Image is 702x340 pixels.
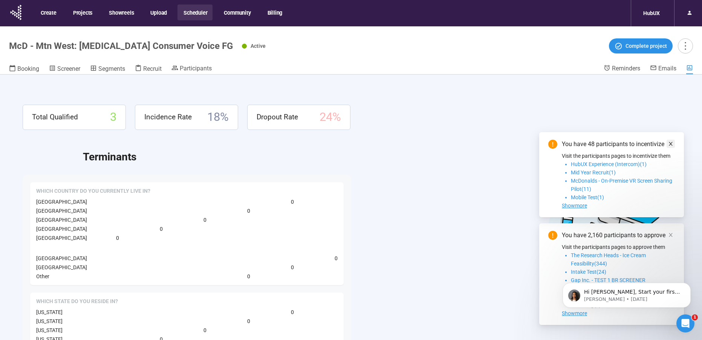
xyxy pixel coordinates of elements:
[291,263,294,271] span: 0
[291,198,294,206] span: 0
[143,65,162,72] span: Recruit
[612,65,640,72] span: Reminders
[247,317,250,325] span: 0
[144,5,172,20] button: Upload
[262,5,288,20] button: Billing
[171,64,212,73] a: Participants
[36,208,87,214] span: [GEOGRAPHIC_DATA]
[548,231,557,240] span: exclamation-circle
[36,298,118,305] span: Which state do you reside in?
[35,5,62,20] button: Create
[36,255,87,261] span: [GEOGRAPHIC_DATA]
[57,65,80,72] span: Screener
[678,38,693,53] button: more
[668,232,673,238] span: close
[32,111,78,123] span: Total Qualified
[251,43,266,49] span: Active
[257,111,298,123] span: Dropout Rate
[116,234,119,242] span: 0
[291,308,294,316] span: 0
[36,226,87,232] span: [GEOGRAPHIC_DATA]
[609,38,673,53] button: Complete project
[320,108,341,127] span: 24 %
[203,216,206,224] span: 0
[571,178,672,192] span: McDonalds - On-Premise VR Screen Sharing Pilot(11)
[36,217,87,223] span: [GEOGRAPHIC_DATA]
[36,318,63,324] span: [US_STATE]
[680,41,690,51] span: more
[180,65,212,72] span: Participants
[551,267,702,320] iframe: Intercom notifications message
[90,64,125,74] a: Segments
[103,5,139,20] button: Showreels
[692,314,698,320] span: 1
[36,309,63,315] span: [US_STATE]
[218,5,256,20] button: Community
[36,188,150,195] span: Which country do you currently live in?
[160,225,163,233] span: 0
[67,5,98,20] button: Projects
[571,194,604,200] span: Mobile Test(1)
[562,152,675,160] p: Visit the participants pages to incentivize them
[604,64,640,73] a: Reminders
[17,65,39,72] span: Booking
[203,326,206,334] span: 0
[36,199,87,205] span: [GEOGRAPHIC_DATA]
[247,272,250,281] span: 0
[83,149,679,165] h2: Terminants
[9,64,39,74] a: Booking
[668,141,673,146] span: close
[639,6,664,20] div: HubUX
[36,327,63,333] span: [US_STATE]
[144,111,192,123] span: Incidence Rate
[36,235,87,241] span: [GEOGRAPHIC_DATA]
[676,314,694,332] iframe: Intercom live chat
[626,42,667,50] span: Complete project
[36,264,87,270] span: [GEOGRAPHIC_DATA]
[562,140,675,149] div: You have 48 participants to incentivize
[571,169,616,175] span: Mid Year Recruit(1)
[207,108,229,127] span: 18 %
[335,254,338,262] span: 0
[650,64,676,73] a: Emails
[36,273,49,279] span: Other
[562,231,675,240] div: You have 2,160 participants to approve
[110,108,116,127] span: 3
[562,243,675,251] p: Visit the participants pages to approve them
[49,64,80,74] a: Screener
[247,207,250,215] span: 0
[658,65,676,72] span: Emails
[9,41,233,51] h1: McD - Mtn West: [MEDICAL_DATA] Consumer Voice FG
[98,65,125,72] span: Segments
[177,5,213,20] button: Scheduler
[571,161,647,167] span: HubUX Experience (Intercom)(1)
[135,64,162,74] a: Recruit
[562,203,587,209] span: Showmore
[548,140,557,149] span: exclamation-circle
[571,252,646,267] span: The Research Heads - Ice Cream Feasibility(344)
